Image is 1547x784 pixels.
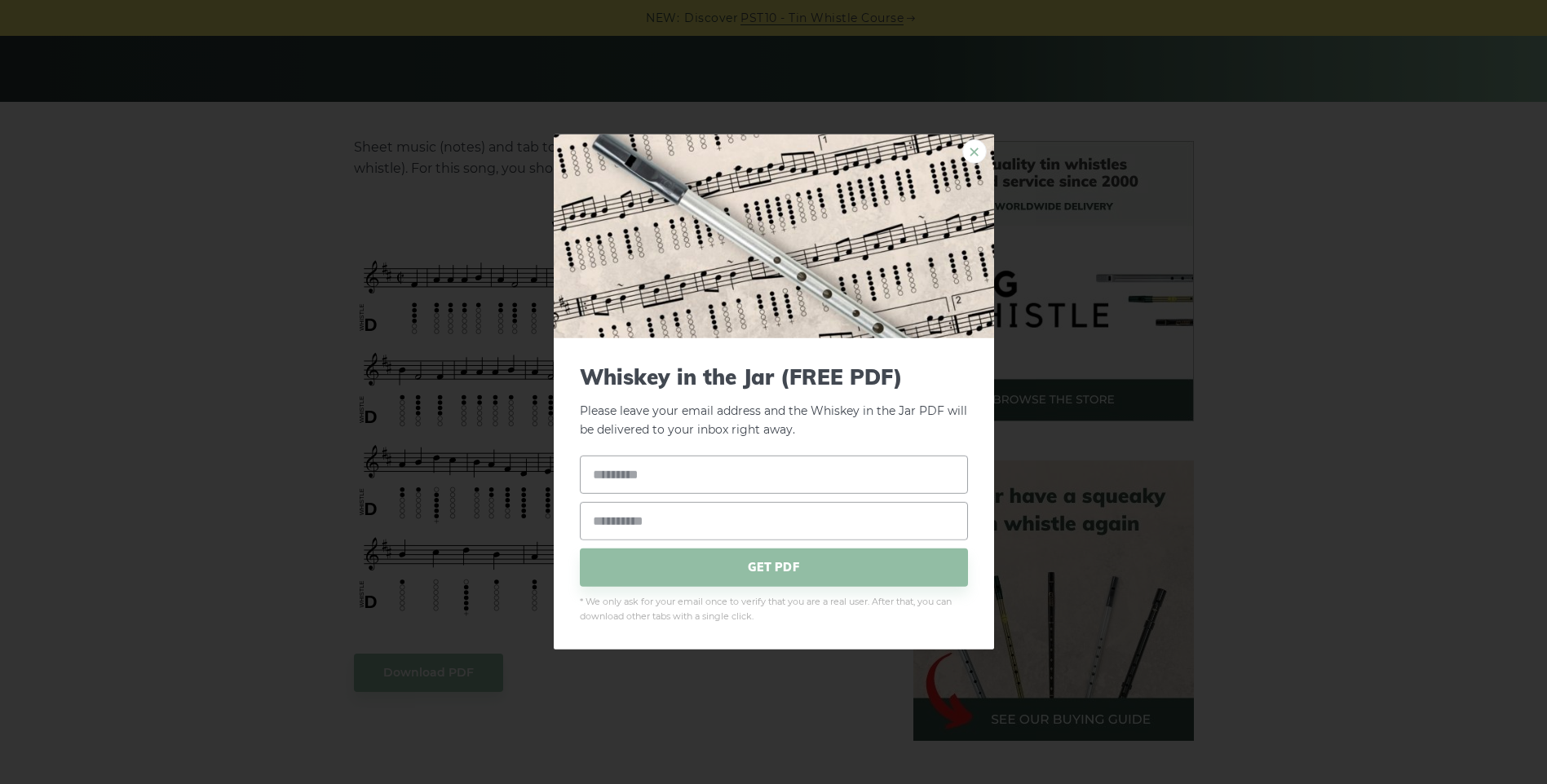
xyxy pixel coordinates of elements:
[554,134,994,338] img: Tin Whistle Tab Preview
[962,139,987,164] a: ×
[580,364,968,390] span: Whiskey in the Jar (FREE PDF)
[580,594,968,623] span: * We only ask for your email once to verify that you are a real user. After that, you can downloa...
[580,364,968,439] p: Please leave your email address and the Whiskey in the Jar PDF will be delivered to your inbox ri...
[580,548,968,586] span: GET PDF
